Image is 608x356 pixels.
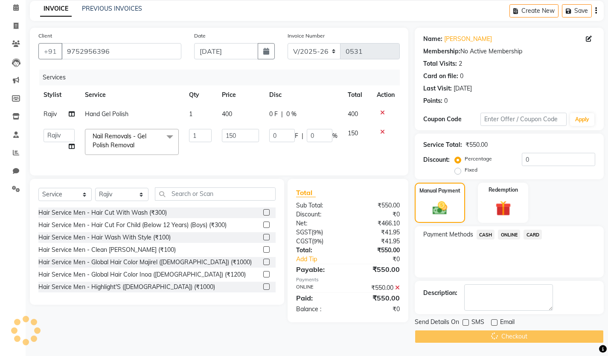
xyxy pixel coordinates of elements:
span: Rajiv [44,110,57,118]
span: 400 [222,110,232,118]
div: ₹550.00 [348,264,406,274]
div: Paid: [290,293,348,303]
div: Hair Service Men - Global Hair Color Majirel ([DEMOGRAPHIC_DATA]) (₹1000) [38,258,252,267]
button: Create New [509,4,559,18]
th: Disc [264,85,343,105]
div: ₹41.95 [348,228,406,237]
th: Qty [184,85,216,105]
div: Service Total: [423,140,462,149]
span: Hand Gel Polish [85,110,128,118]
th: Total [343,85,372,105]
div: Hair Service Men - Global Hair Color Inoa ([DEMOGRAPHIC_DATA]) (₹1200) [38,270,246,279]
div: Name: [423,35,442,44]
div: Hair Service Men - Hair Cut With Wash (₹300) [38,208,167,217]
div: 2 [459,59,462,68]
div: Hair Service Men - Hair Cut For Child (Below 12 Years) (Boys) (₹300) [38,221,227,230]
th: Stylist [38,85,80,105]
button: Save [562,4,592,18]
span: Email [500,318,515,328]
div: ( ) [290,228,348,237]
span: 150 [348,129,358,137]
div: ₹550.00 [348,246,406,255]
a: [PERSON_NAME] [444,35,492,44]
div: ₹0 [358,255,406,264]
label: Redemption [489,186,518,194]
span: CARD [524,230,542,239]
img: _gift.svg [491,199,516,218]
span: 0 % [286,110,297,119]
button: Apply [570,113,594,126]
span: 9% [314,238,322,245]
span: 1 [189,110,192,118]
label: Date [194,32,206,40]
div: Sub Total: [290,201,348,210]
div: Description: [423,289,457,298]
span: % [332,131,337,140]
a: x [134,141,138,149]
input: Search or Scan [155,187,276,201]
th: Price [217,85,264,105]
div: ₹466.10 [348,219,406,228]
label: Invoice Number [288,32,325,40]
div: Total: [290,246,348,255]
input: Enter Offer / Coupon Code [480,113,567,126]
span: | [281,110,283,119]
div: Points: [423,96,442,105]
div: Balance : [290,305,348,314]
th: Service [80,85,184,105]
span: CASH [477,230,495,239]
div: Discount: [290,210,348,219]
label: Percentage [465,155,492,163]
div: Hair Service Men - Highlight'S ([DEMOGRAPHIC_DATA]) (₹1000) [38,283,215,292]
label: Fixed [465,166,477,174]
span: ONLINE [498,230,520,239]
div: ₹550.00 [465,140,488,149]
span: Payment Methods [423,230,473,239]
div: Discount: [423,155,450,164]
span: | [302,131,303,140]
div: ₹0 [348,305,406,314]
span: Nail Removals - Gel Polish Removal [93,132,146,149]
span: Send Details On [415,318,459,328]
div: ( ) [290,237,348,246]
a: INVOICE [40,1,72,17]
div: Card on file: [423,72,458,81]
div: No Active Membership [423,47,595,56]
span: 400 [348,110,358,118]
div: ₹550.00 [348,283,406,292]
div: Net: [290,219,348,228]
span: 0 F [269,110,278,119]
label: Manual Payment [419,187,460,195]
div: [DATE] [454,84,472,93]
div: ₹550.00 [348,293,406,303]
div: Last Visit: [423,84,452,93]
label: Client [38,32,52,40]
span: F [295,131,298,140]
th: Action [372,85,400,105]
div: Services [39,70,406,85]
div: ₹0 [348,210,406,219]
div: ₹550.00 [348,201,406,210]
div: Hair Service Men - Clean [PERSON_NAME] (₹100) [38,245,176,254]
div: Membership: [423,47,460,56]
span: CGST [296,237,312,245]
div: Payments [296,276,400,283]
img: _cash.svg [428,200,452,217]
div: ONLINE [290,283,348,292]
a: Add Tip [290,255,358,264]
div: Coupon Code [423,115,480,124]
span: SMS [471,318,484,328]
span: 9% [313,229,321,236]
div: Hair Service Men - Hair Wash With Style (₹100) [38,233,171,242]
div: 0 [460,72,463,81]
span: Total [296,188,316,197]
button: +91 [38,43,62,59]
a: PREVIOUS INVOICES [82,5,142,12]
div: ₹41.95 [348,237,406,246]
div: Payable: [290,264,348,274]
div: Total Visits: [423,59,457,68]
div: 0 [444,96,448,105]
input: Search by Name/Mobile/Email/Code [61,43,181,59]
span: SGST [296,228,311,236]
